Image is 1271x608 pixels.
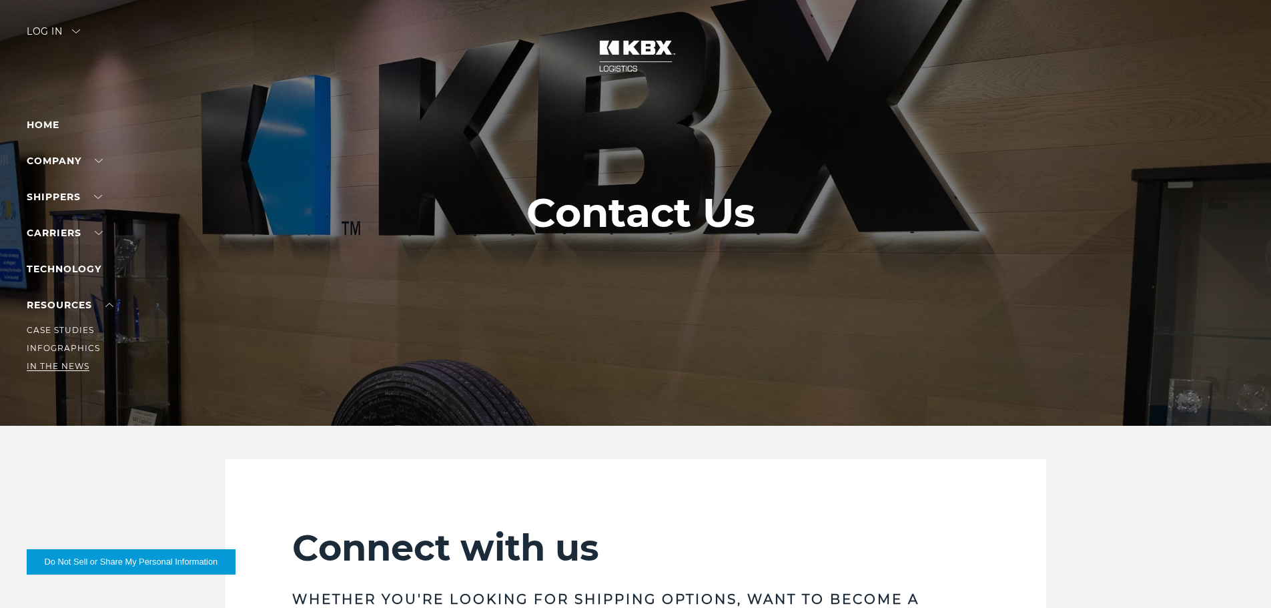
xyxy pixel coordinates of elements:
h1: Contact Us [526,190,755,236]
img: arrow [72,29,80,33]
a: Case Studies [27,325,94,335]
a: Home [27,119,59,131]
h2: Connect with us [292,526,979,570]
button: Do Not Sell or Share My Personal Information [27,549,236,575]
div: Log in [27,27,80,46]
a: Carriers [27,227,103,239]
a: RESOURCES [27,299,113,311]
img: kbx logo [586,27,686,85]
a: Technology [27,263,101,275]
a: Company [27,155,103,167]
a: Infographics [27,343,100,353]
a: SHIPPERS [27,191,102,203]
a: In The News [27,361,89,371]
